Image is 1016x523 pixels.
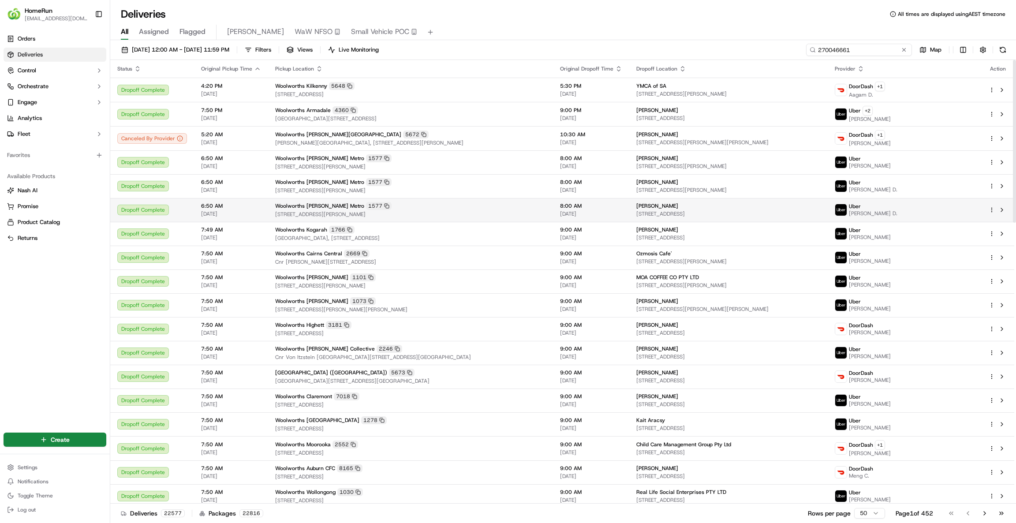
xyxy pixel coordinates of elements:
[560,65,613,72] span: Original Dropoff Time
[636,441,731,448] span: Child Care Management Group Pty Ltd
[849,298,861,305] span: Uber
[560,417,622,424] span: 9:00 AM
[275,321,324,329] span: Woolworths Highett
[4,127,106,141] button: Fleet
[560,82,622,90] span: 5:30 PM
[808,509,851,518] p: Rows per page
[334,392,359,400] div: 7018
[560,139,622,146] span: [DATE]
[201,234,261,241] span: [DATE]
[849,274,861,281] span: Uber
[636,139,821,146] span: [STREET_ADDRESS][PERSON_NAME][PERSON_NAME]
[849,370,873,377] span: DoorDash
[201,306,261,313] span: [DATE]
[201,449,261,456] span: [DATE]
[201,497,261,504] span: [DATE]
[636,465,678,472] span: [PERSON_NAME]
[275,155,364,162] span: Woolworths [PERSON_NAME] Metro
[560,306,622,313] span: [DATE]
[849,305,891,312] span: [PERSON_NAME]
[849,203,861,210] span: Uber
[849,210,897,217] span: [PERSON_NAME] D.
[275,115,546,122] span: [GEOGRAPHIC_DATA][STREET_ADDRESS]
[275,489,336,496] span: Woolworths Wollongong
[835,65,855,72] span: Provider
[560,353,622,360] span: [DATE]
[344,250,370,258] div: 2669
[275,235,546,242] span: [GEOGRAPHIC_DATA], [STREET_ADDRESS]
[201,417,261,424] span: 7:50 AM
[366,178,392,186] div: 1577
[324,44,383,56] button: Live Monitoring
[560,258,622,265] span: [DATE]
[636,306,821,313] span: [STREET_ADDRESS][PERSON_NAME][PERSON_NAME]
[201,187,261,194] span: [DATE]
[849,179,861,186] span: Uber
[849,155,861,162] span: Uber
[275,82,327,90] span: Woolworths Kilkenny
[849,329,891,336] span: [PERSON_NAME]
[121,509,185,518] div: Deliveries
[560,90,622,97] span: [DATE]
[636,163,821,170] span: [STREET_ADDRESS][PERSON_NAME]
[18,82,49,90] span: Orchestrate
[18,234,37,242] span: Returns
[201,441,261,448] span: 7:50 AM
[896,509,933,518] div: Page 1 of 452
[560,274,622,281] span: 9:00 AM
[4,95,106,109] button: Engage
[201,65,252,72] span: Original Pickup Time
[989,65,1007,72] div: Action
[117,133,187,144] div: Canceled By Provider
[636,282,821,289] span: [STREET_ADDRESS][PERSON_NAME]
[898,11,1005,18] span: All times are displayed using AEST timezone
[201,107,261,114] span: 7:50 PM
[275,91,546,98] span: [STREET_ADDRESS]
[636,425,821,432] span: [STREET_ADDRESS]
[4,461,106,474] button: Settings
[18,114,42,122] span: Analytics
[366,154,392,162] div: 1577
[121,26,128,37] span: All
[339,46,379,54] span: Live Monitoring
[835,157,847,168] img: uber-new-logo.jpeg
[275,449,546,456] span: [STREET_ADDRESS]
[560,282,622,289] span: [DATE]
[25,6,52,15] span: HomeRun
[636,187,821,194] span: [STREET_ADDRESS][PERSON_NAME]
[636,107,678,114] span: [PERSON_NAME]
[636,489,726,496] span: Real Life Social Enterprises PTY LTD
[18,130,30,138] span: Fleet
[4,111,106,125] a: Analytics
[275,226,327,233] span: Woolworths Kogarah
[636,417,665,424] span: Kait Aracsy
[275,401,546,408] span: [STREET_ADDRESS]
[636,115,821,122] span: [STREET_ADDRESS]
[239,509,263,517] div: 22816
[997,44,1009,56] button: Refresh
[377,345,402,353] div: 2246
[636,226,678,233] span: [PERSON_NAME]
[560,425,622,432] span: [DATE]
[560,250,622,257] span: 9:00 AM
[560,155,622,162] span: 8:00 AM
[806,44,912,56] input: Type to search
[560,234,622,241] span: [DATE]
[636,234,821,241] span: [STREET_ADDRESS]
[201,298,261,305] span: 7:50 AM
[117,65,132,72] span: Status
[332,441,358,448] div: 2552
[201,345,261,352] span: 7:50 AM
[849,131,873,138] span: DoorDash
[201,90,261,97] span: [DATE]
[4,48,106,62] a: Deliveries
[849,83,873,90] span: DoorDash
[366,202,392,210] div: 1577
[275,306,546,313] span: [STREET_ADDRESS][PERSON_NAME][PERSON_NAME]
[849,353,891,360] span: [PERSON_NAME]
[201,250,261,257] span: 7:50 AM
[201,115,261,122] span: [DATE]
[849,377,891,384] span: [PERSON_NAME]
[201,329,261,336] span: [DATE]
[835,276,847,287] img: uber-new-logo.jpeg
